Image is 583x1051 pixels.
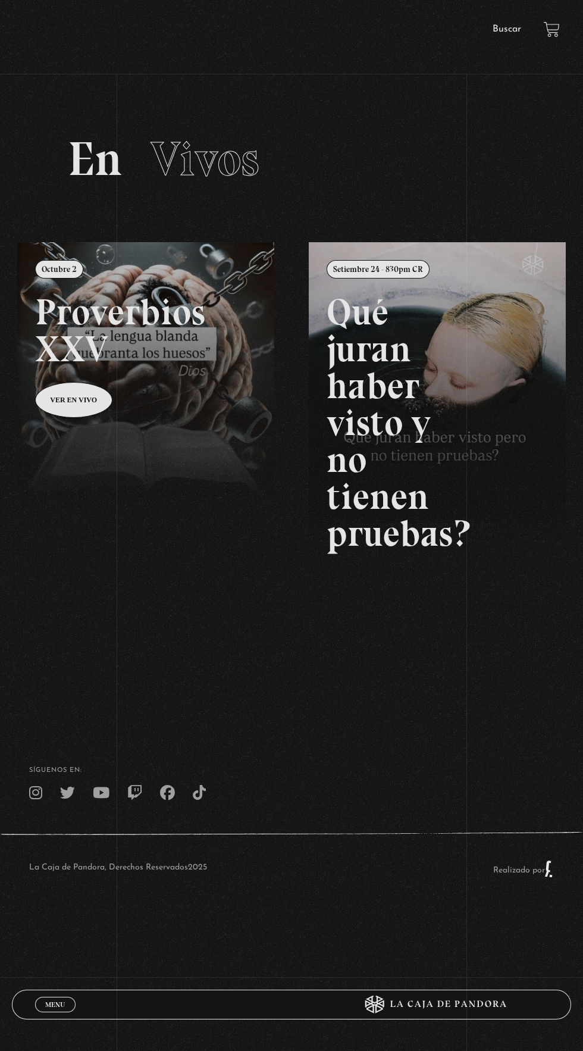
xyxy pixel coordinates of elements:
span: Vivos [151,130,259,187]
p: La Caja de Pandora, Derechos Reservados 2025 [29,860,207,878]
h4: SÍguenos en: [29,767,554,774]
a: Buscar [493,24,521,34]
a: View your shopping cart [544,21,560,37]
h2: En [68,135,516,183]
a: Realizado por [493,866,554,875]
